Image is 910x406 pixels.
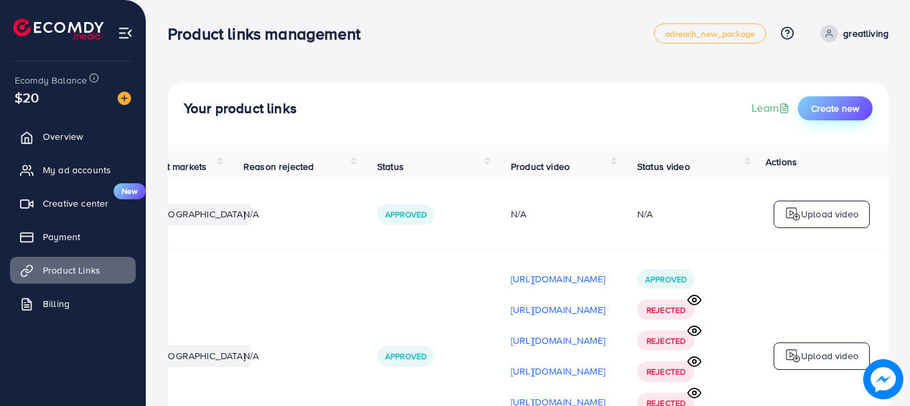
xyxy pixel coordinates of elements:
[815,25,889,42] a: greatliving
[785,348,801,364] img: logo
[511,207,605,221] div: N/A
[511,302,605,318] p: [URL][DOMAIN_NAME]
[811,102,859,115] span: Create new
[43,264,100,277] span: Product Links
[11,82,42,113] span: $20
[511,363,605,379] p: [URL][DOMAIN_NAME]
[43,197,108,210] span: Creative center
[863,359,903,399] img: image
[654,23,766,43] a: adreach_new_package
[766,155,797,169] span: Actions
[385,350,427,362] span: Approved
[752,100,792,116] a: Learn
[647,304,685,316] span: Rejected
[43,230,80,243] span: Payment
[118,92,131,105] img: image
[637,160,690,173] span: Status video
[511,160,570,173] span: Product video
[377,160,404,173] span: Status
[801,348,859,364] p: Upload video
[15,74,87,87] span: Ecomdy Balance
[511,332,605,348] p: [URL][DOMAIN_NAME]
[10,223,136,250] a: Payment
[13,19,104,39] img: logo
[647,335,685,346] span: Rejected
[184,100,297,117] h4: Your product links
[10,190,136,217] a: Creative centerNew
[665,29,755,38] span: adreach_new_package
[798,96,873,120] button: Create new
[10,123,136,150] a: Overview
[43,163,111,177] span: My ad accounts
[647,366,685,377] span: Rejected
[43,297,70,310] span: Billing
[168,24,371,43] h3: Product links management
[43,130,83,143] span: Overview
[843,25,889,41] p: greatliving
[243,349,259,363] span: N/A
[148,345,251,367] li: [GEOGRAPHIC_DATA]
[385,209,427,220] span: Approved
[243,160,314,173] span: Reason rejected
[114,183,146,199] span: New
[801,206,859,222] p: Upload video
[10,157,136,183] a: My ad accounts
[785,206,801,222] img: logo
[243,207,259,221] span: N/A
[637,207,653,221] div: N/A
[511,271,605,287] p: [URL][DOMAIN_NAME]
[118,25,133,41] img: menu
[10,290,136,317] a: Billing
[10,257,136,284] a: Product Links
[148,203,251,225] li: [GEOGRAPHIC_DATA]
[143,160,207,173] span: Target markets
[645,274,687,285] span: Approved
